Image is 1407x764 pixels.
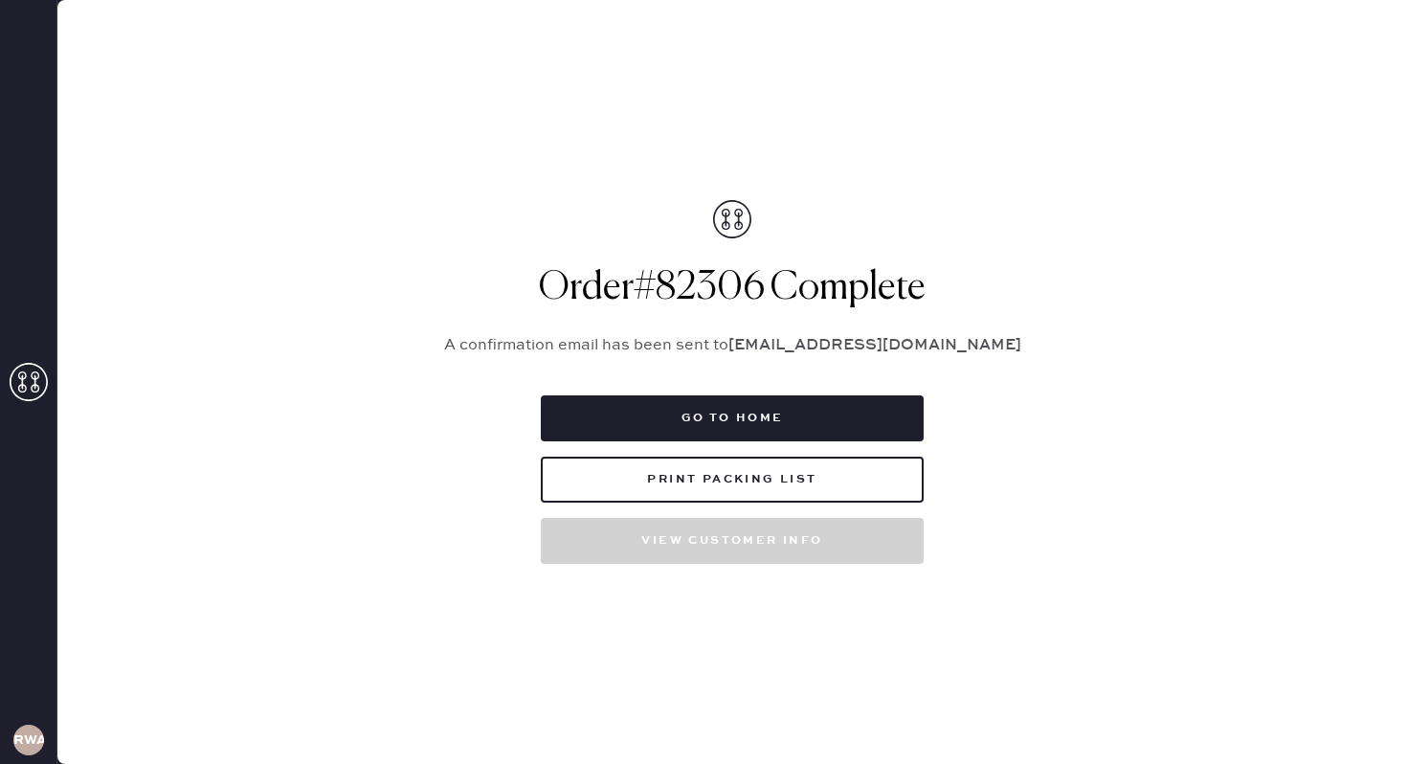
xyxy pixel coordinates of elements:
iframe: Front Chat [1316,678,1398,760]
p: A confirmation email has been sent to [421,334,1043,357]
h3: RWA [13,733,44,747]
button: Print Packing List [541,457,924,503]
h1: Order # 82306 Complete [421,265,1043,311]
strong: [EMAIL_ADDRESS][DOMAIN_NAME] [728,336,1021,354]
button: Go to home [541,395,924,441]
button: View customer info [541,518,924,564]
